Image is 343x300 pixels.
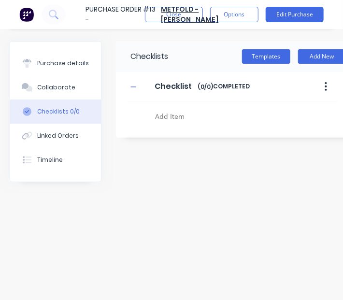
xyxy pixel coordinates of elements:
div: Purchase details [37,59,89,68]
span: ( 0 / 0 ) [198,83,213,91]
div: Collaborate [37,83,75,92]
div: Checklists [116,41,168,72]
div: Timeline [37,156,63,164]
span: COMPLETED [213,82,295,91]
input: Enter Checklist name [149,79,198,94]
button: Templates [242,49,290,64]
button: Edit Purchase [266,7,324,22]
button: Timeline [10,148,101,172]
button: Linked Orders [10,124,101,148]
div: Linked Orders [37,131,79,140]
button: Options [210,7,258,22]
button: Purchase details [10,51,101,75]
div: Checklists 0/0 [37,107,80,116]
button: Checklists 0/0 [10,100,101,124]
button: Collaborate [10,75,101,100]
img: Factory [19,7,34,22]
div: Purchase Order #13 - [86,4,160,25]
a: METFOLD - [PERSON_NAME] [161,4,219,24]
